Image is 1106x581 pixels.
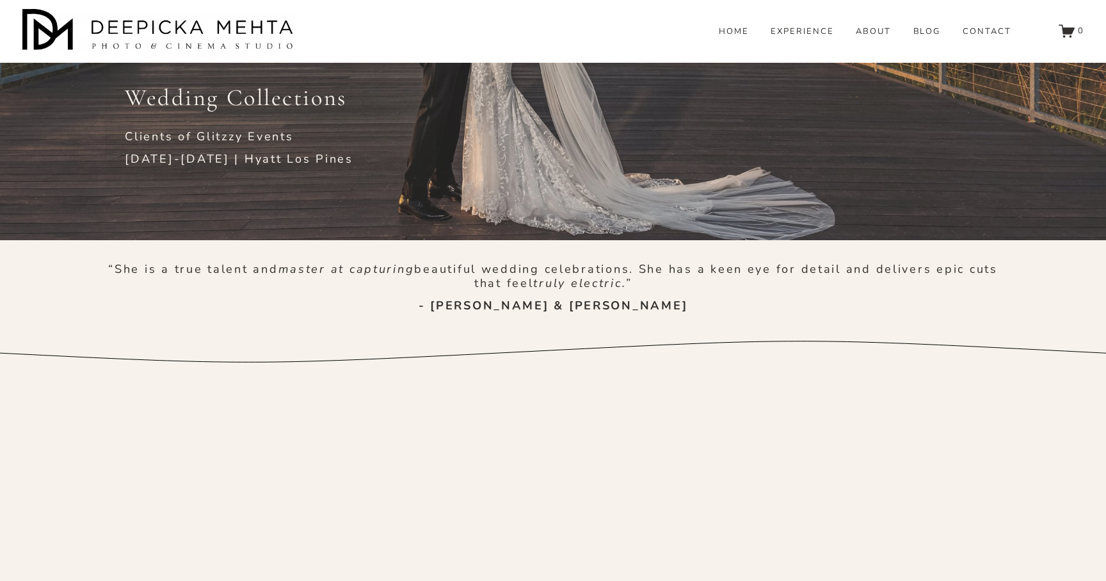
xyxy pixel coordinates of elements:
span: Clients of Glitzzy Events [125,129,293,144]
strong: - [PERSON_NAME] & [PERSON_NAME] [419,298,688,313]
p: “She is a true talent and beautiful wedding celebrations. She has a keen eye for detail and deliv... [105,263,1001,291]
a: ABOUT [856,26,891,38]
em: truly electric.” [533,275,632,291]
a: CONTACT [963,26,1011,38]
em: master at capturing [278,261,415,277]
span: [DATE]-[DATE] | Hyatt Los Pines [125,151,353,167]
img: Austin Wedding Photographer - Deepicka Mehta Photography &amp; Cinematography [22,9,298,54]
a: 0 items in cart [1059,23,1084,39]
a: HOME [719,26,749,38]
a: folder dropdown [913,26,941,38]
span: Wedding Collections [125,83,346,111]
span: 0 [1078,25,1084,37]
a: EXPERIENCE [771,26,834,38]
span: BLOG [913,27,941,37]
